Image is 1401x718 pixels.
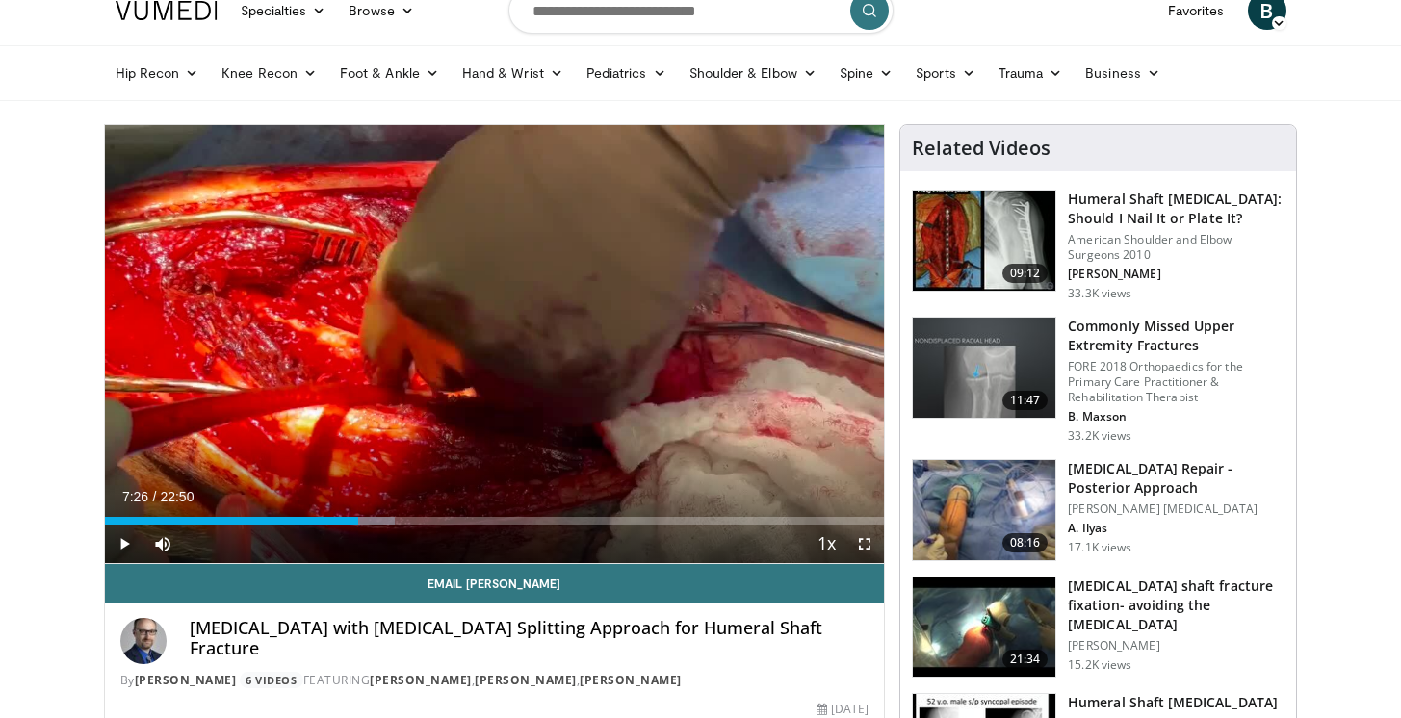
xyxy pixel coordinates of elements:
a: Spine [828,54,904,92]
button: Fullscreen [845,525,884,563]
p: 15.2K views [1068,657,1131,673]
a: 08:16 [MEDICAL_DATA] Repair - Posterior Approach [PERSON_NAME] [MEDICAL_DATA] A. Ilyas 17.1K views [912,459,1284,561]
div: By FEATURING , , [120,672,869,689]
a: 21:34 [MEDICAL_DATA] shaft fracture fixation- avoiding the [MEDICAL_DATA] [PERSON_NAME] 15.2K views [912,577,1284,679]
a: 11:47 Commonly Missed Upper Extremity Fractures FORE 2018 Orthopaedics for the Primary Care Pract... [912,317,1284,444]
a: 6 Videos [240,672,303,688]
a: Foot & Ankle [328,54,451,92]
img: b2c65235-e098-4cd2-ab0f-914df5e3e270.150x105_q85_crop-smart_upscale.jpg [913,318,1055,418]
a: 09:12 Humeral Shaft [MEDICAL_DATA]: Should I Nail It or Plate It? American Shoulder and Elbow Sur... [912,190,1284,301]
p: 33.2K views [1068,428,1131,444]
span: / [153,489,157,504]
span: 09:12 [1002,264,1049,283]
h3: Commonly Missed Upper Extremity Fractures [1068,317,1284,355]
img: VuMedi Logo [116,1,218,20]
a: [PERSON_NAME] [135,672,237,688]
img: sot_1.png.150x105_q85_crop-smart_upscale.jpg [913,191,1055,291]
a: Hip Recon [104,54,211,92]
span: 22:50 [160,489,194,504]
img: 2d9d5c8a-c6e4-4c2d-a054-0024870ca918.150x105_q85_crop-smart_upscale.jpg [913,460,1055,560]
p: B. Maxson [1068,409,1284,424]
video-js: Video Player [105,125,885,564]
a: [PERSON_NAME] [580,672,682,688]
span: 21:34 [1002,650,1049,669]
img: Avatar [120,618,167,664]
p: A. Ilyas [1068,521,1284,536]
img: 242296_0001_1.png.150x105_q85_crop-smart_upscale.jpg [913,577,1055,678]
h3: [MEDICAL_DATA] shaft fracture fixation- avoiding the [MEDICAL_DATA] [1068,577,1284,634]
a: Hand & Wrist [451,54,575,92]
p: FORE 2018 Orthopaedics for the Primary Care Practitioner & Rehabilitation Therapist [1068,359,1284,405]
p: [PERSON_NAME] [1068,267,1284,282]
a: Email [PERSON_NAME] [105,564,885,603]
span: 08:16 [1002,533,1049,552]
a: [PERSON_NAME] [370,672,472,688]
a: Knee Recon [210,54,328,92]
h3: Humeral Shaft [MEDICAL_DATA]: Should I Nail It or Plate It? [1068,190,1284,228]
h4: Related Videos [912,137,1051,160]
p: [PERSON_NAME] [MEDICAL_DATA] [1068,501,1284,517]
button: Play [105,525,143,563]
span: 11:47 [1002,391,1049,410]
a: Shoulder & Elbow [678,54,828,92]
h3: [MEDICAL_DATA] Repair - Posterior Approach [1068,459,1284,498]
h4: [MEDICAL_DATA] with [MEDICAL_DATA] Splitting Approach for Humeral Shaft Fracture [190,618,869,659]
span: 7:26 [122,489,148,504]
button: Mute [143,525,182,563]
a: Sports [904,54,987,92]
div: Progress Bar [105,517,885,525]
p: American Shoulder and Elbow Surgeons 2010 [1068,232,1284,263]
a: Business [1074,54,1172,92]
button: Playback Rate [807,525,845,563]
p: 17.1K views [1068,540,1131,555]
p: [PERSON_NAME] [1068,638,1284,654]
h3: Humeral Shaft [MEDICAL_DATA] [1068,693,1278,712]
div: [DATE] [817,701,869,718]
p: 33.3K views [1068,286,1131,301]
a: Trauma [987,54,1075,92]
a: [PERSON_NAME] [475,672,577,688]
a: Pediatrics [575,54,678,92]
